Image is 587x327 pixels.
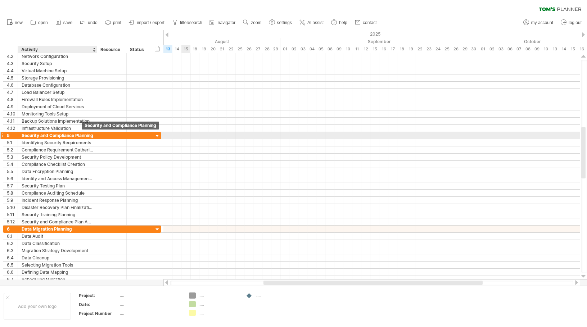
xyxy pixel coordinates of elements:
[82,122,159,130] div: Security and Compliance Planning
[199,310,239,316] div: ....
[7,276,18,283] div: 6.7
[22,132,93,139] div: Security and Compliance Planning
[22,103,93,110] div: Deployment of Cloud Services
[7,190,18,196] div: 5.8
[199,45,208,53] div: Tuesday, 19 August 2025
[79,292,118,299] div: Project:
[329,18,349,27] a: help
[569,20,582,25] span: log out
[199,292,239,299] div: ....
[22,67,93,74] div: Virtual Machine Setup
[267,18,294,27] a: settings
[7,125,18,132] div: 4.12
[397,45,406,53] div: Thursday, 18 September 2025
[170,18,204,27] a: filter/search
[7,269,18,276] div: 6.6
[120,301,180,308] div: ....
[424,45,433,53] div: Tuesday, 23 September 2025
[22,233,93,240] div: Data Audit
[7,182,18,189] div: 5.7
[289,45,298,53] div: Tuesday, 2 September 2025
[22,240,93,247] div: Data Classification
[22,262,93,268] div: Selecting Migration Tools
[496,45,505,53] div: Friday, 3 October 2025
[251,20,261,25] span: zoom
[370,45,379,53] div: Monday, 15 September 2025
[7,240,18,247] div: 6.2
[406,45,415,53] div: Friday, 19 September 2025
[130,46,146,53] div: Status
[22,269,93,276] div: Defining Data Mapping
[22,276,93,283] div: Scheduling Migration
[577,45,586,53] div: Thursday, 16 October 2025
[22,139,93,146] div: Identifying Security Requirements
[22,226,93,232] div: Data Migration Planning
[298,45,307,53] div: Wednesday, 3 September 2025
[22,118,93,124] div: Backup Solutions Implementation
[550,45,559,53] div: Monday, 13 October 2025
[7,154,18,160] div: 5.3
[244,45,253,53] div: Tuesday, 26 August 2025
[559,45,568,53] div: Tuesday, 14 October 2025
[253,45,262,53] div: Wednesday, 27 August 2025
[532,45,541,53] div: Thursday, 9 October 2025
[28,18,50,27] a: open
[280,45,289,53] div: Monday, 1 September 2025
[22,60,93,67] div: Security Setup
[103,18,123,27] a: print
[22,146,93,153] div: Compliance Requirement Gathering
[78,18,100,27] a: undo
[514,45,523,53] div: Tuesday, 7 October 2025
[127,18,167,27] a: import / export
[280,38,478,45] div: September 2025
[22,204,93,211] div: Disaster Recovery Plan Finalization
[7,110,18,117] div: 4.10
[7,118,18,124] div: 4.11
[7,82,18,88] div: 4.6
[190,45,199,53] div: Monday, 18 August 2025
[262,45,271,53] div: Thursday, 28 August 2025
[218,20,235,25] span: navigator
[7,226,18,232] div: 6
[7,233,18,240] div: 6.1
[22,89,93,96] div: Load Balancer Setup
[120,292,180,299] div: ....
[21,46,93,53] div: Activity
[442,45,451,53] div: Thursday, 25 September 2025
[343,45,352,53] div: Wednesday, 10 September 2025
[226,45,235,53] div: Friday, 22 August 2025
[22,74,93,81] div: Storage Provisioning
[22,190,93,196] div: Compliance Auditing Schedule
[415,45,424,53] div: Monday, 22 September 2025
[460,45,469,53] div: Monday, 29 September 2025
[7,254,18,261] div: 6.4
[54,18,74,27] a: save
[451,45,460,53] div: Friday, 26 September 2025
[433,45,442,53] div: Wednesday, 24 September 2025
[22,218,93,225] div: Security and Compliance Plan Approval
[172,45,181,53] div: Thursday, 14 August 2025
[7,161,18,168] div: 5.4
[120,310,180,317] div: ....
[5,18,25,27] a: new
[22,247,93,254] div: Migration Strategy Development
[7,103,18,110] div: 4.9
[63,20,72,25] span: save
[334,45,343,53] div: Tuesday, 9 September 2025
[22,53,93,60] div: Network Configuration
[523,45,532,53] div: Wednesday, 8 October 2025
[22,254,93,261] div: Data Cleanup
[22,161,93,168] div: Compliance Checklist Creation
[217,45,226,53] div: Thursday, 21 August 2025
[38,20,48,25] span: open
[298,18,326,27] a: AI assist
[505,45,514,53] div: Monday, 6 October 2025
[352,45,361,53] div: Thursday, 11 September 2025
[7,67,18,74] div: 4.4
[22,125,93,132] div: Infrastructure Validation
[22,154,93,160] div: Security Policy Development
[7,197,18,204] div: 5.9
[353,18,379,27] a: contact
[22,82,93,88] div: Database Configuration
[208,45,217,53] div: Wednesday, 20 August 2025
